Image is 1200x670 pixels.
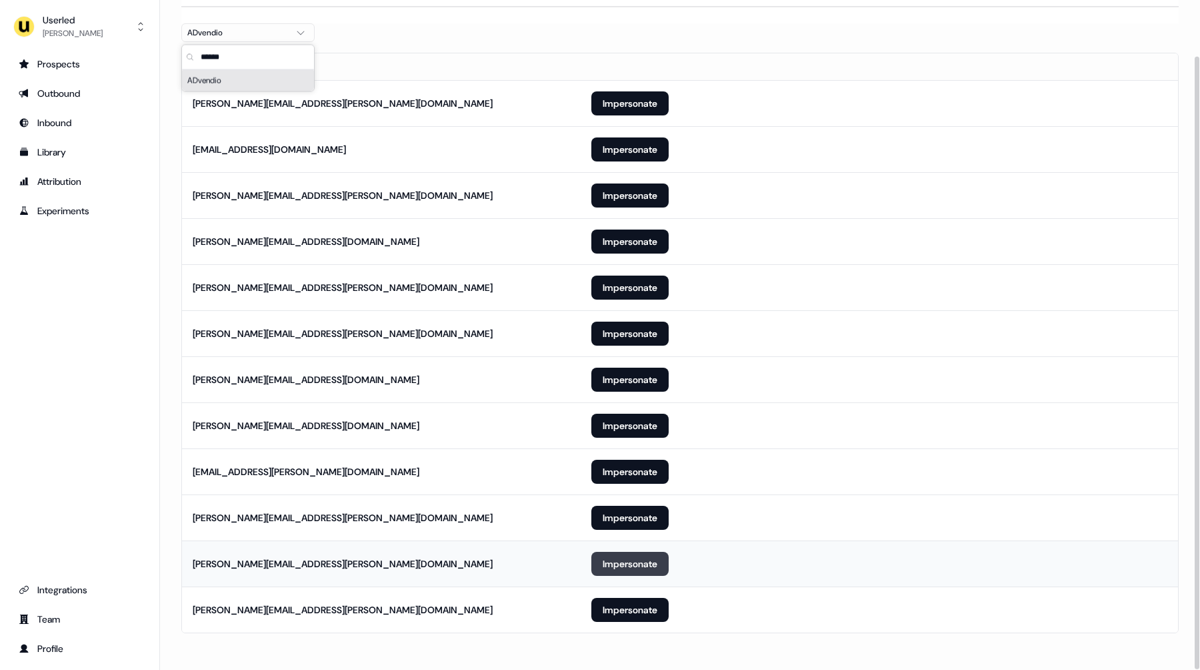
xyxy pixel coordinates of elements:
[43,27,103,40] div: [PERSON_NAME]
[193,465,419,478] div: [EMAIL_ADDRESS][PERSON_NAME][DOMAIN_NAME]
[193,189,493,202] div: [PERSON_NAME][EMAIL_ADDRESS][PERSON_NAME][DOMAIN_NAME]
[19,87,141,100] div: Outbound
[193,419,419,432] div: [PERSON_NAME][EMAIL_ADDRESS][DOMAIN_NAME]
[19,583,141,597] div: Integrations
[19,57,141,71] div: Prospects
[11,609,149,630] a: Go to team
[591,137,669,161] button: Impersonate
[591,506,669,530] button: Impersonate
[19,613,141,626] div: Team
[193,511,493,525] div: [PERSON_NAME][EMAIL_ADDRESS][PERSON_NAME][DOMAIN_NAME]
[193,281,493,294] div: [PERSON_NAME][EMAIL_ADDRESS][PERSON_NAME][DOMAIN_NAME]
[181,23,315,42] button: ADvendio
[591,368,669,392] button: Impersonate
[43,13,103,27] div: Userled
[11,53,149,75] a: Go to prospects
[193,143,346,156] div: [EMAIL_ADDRESS][DOMAIN_NAME]
[19,116,141,129] div: Inbound
[591,276,669,300] button: Impersonate
[182,53,581,80] th: Email
[19,175,141,188] div: Attribution
[182,70,314,91] div: ADvendio
[591,322,669,346] button: Impersonate
[19,642,141,655] div: Profile
[193,603,493,617] div: [PERSON_NAME][EMAIL_ADDRESS][PERSON_NAME][DOMAIN_NAME]
[193,97,493,110] div: [PERSON_NAME][EMAIL_ADDRESS][PERSON_NAME][DOMAIN_NAME]
[11,579,149,601] a: Go to integrations
[11,200,149,222] a: Go to experiments
[11,638,149,659] a: Go to profile
[11,141,149,163] a: Go to templates
[591,552,669,576] button: Impersonate
[591,414,669,438] button: Impersonate
[591,91,669,115] button: Impersonate
[193,373,419,386] div: [PERSON_NAME][EMAIL_ADDRESS][DOMAIN_NAME]
[19,145,141,159] div: Library
[193,327,493,340] div: [PERSON_NAME][EMAIL_ADDRESS][PERSON_NAME][DOMAIN_NAME]
[591,184,669,208] button: Impersonate
[591,460,669,484] button: Impersonate
[591,598,669,622] button: Impersonate
[193,235,419,248] div: [PERSON_NAME][EMAIL_ADDRESS][DOMAIN_NAME]
[11,83,149,104] a: Go to outbound experience
[182,70,314,91] div: Suggestions
[11,171,149,192] a: Go to attribution
[19,204,141,218] div: Experiments
[193,557,493,571] div: [PERSON_NAME][EMAIL_ADDRESS][PERSON_NAME][DOMAIN_NAME]
[11,112,149,133] a: Go to Inbound
[11,11,149,43] button: Userled[PERSON_NAME]
[591,230,669,254] button: Impersonate
[187,26,287,39] div: ADvendio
